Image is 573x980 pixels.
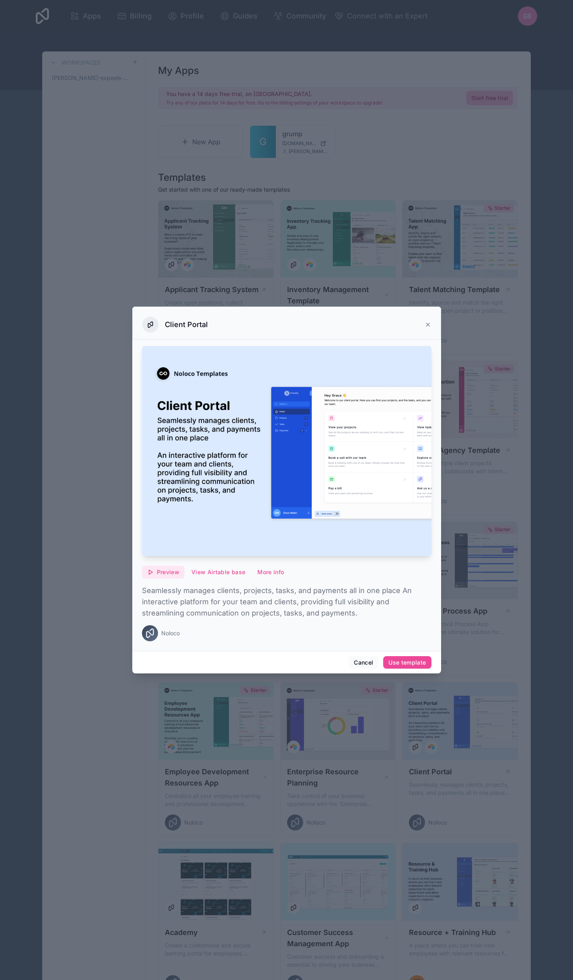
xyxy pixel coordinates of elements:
[349,656,378,669] button: Cancel
[388,659,426,666] div: Use template
[142,346,431,556] img: Client Portal
[161,629,180,637] span: Noloco
[157,569,179,576] span: Preview
[186,566,251,579] button: View Airtable base
[142,566,185,579] button: Preview
[165,320,208,329] h3: Client Portal
[142,585,431,619] p: Seamlessly manages clients, projects, tasks, and payments all in one place An interactive platfor...
[383,656,431,669] button: Use template
[252,566,289,579] button: More info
